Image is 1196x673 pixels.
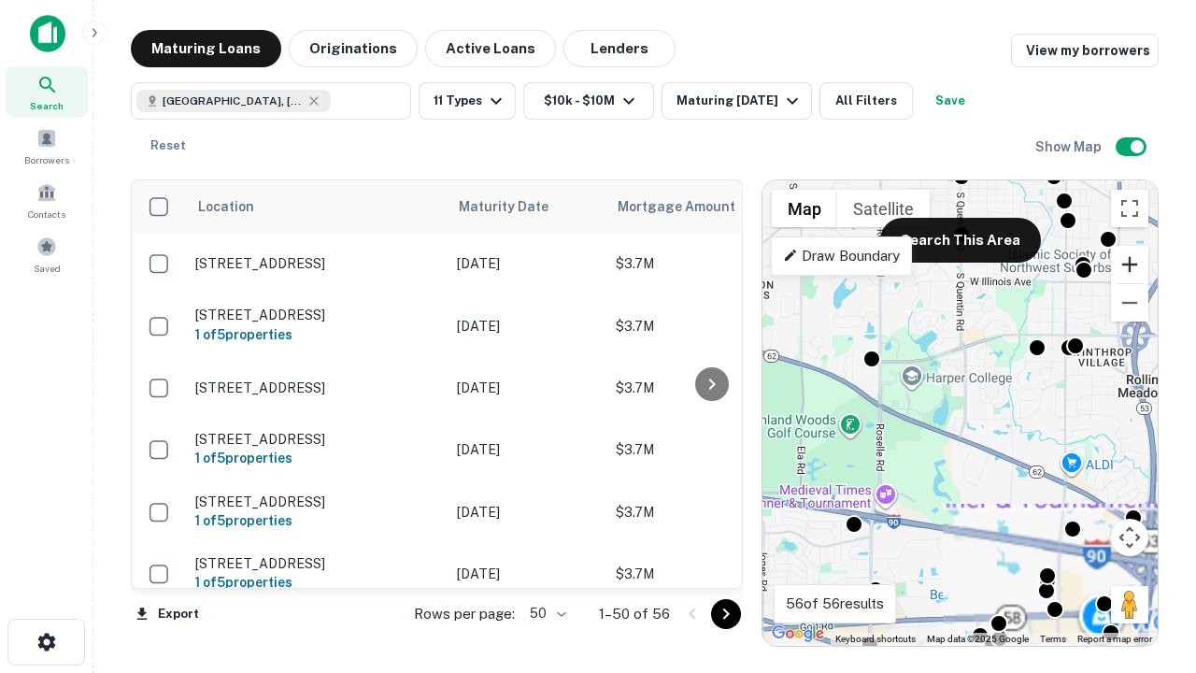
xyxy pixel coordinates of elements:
button: Zoom in [1111,246,1148,283]
button: Maturing [DATE] [662,82,812,120]
p: $3.7M [616,439,803,460]
button: Keyboard shortcuts [835,633,916,646]
p: Draw Boundary [783,245,900,267]
a: Borrowers [6,121,88,171]
p: [STREET_ADDRESS] [195,379,438,396]
th: Location [186,180,448,233]
span: Borrowers [24,152,69,167]
button: Export [131,600,204,628]
span: Mortgage Amount [618,195,760,218]
p: $3.7M [616,378,803,398]
a: Saved [6,229,88,279]
img: capitalize-icon.png [30,15,65,52]
button: Maturing Loans [131,30,281,67]
button: Search This Area [880,218,1041,263]
p: [STREET_ADDRESS] [195,555,438,572]
p: [DATE] [457,378,597,398]
button: Show satellite imagery [837,190,930,227]
button: Active Loans [425,30,556,67]
p: Rows per page: [414,603,515,625]
p: [DATE] [457,253,597,274]
button: Map camera controls [1111,519,1148,556]
span: [GEOGRAPHIC_DATA], [GEOGRAPHIC_DATA] [163,93,303,109]
p: [STREET_ADDRESS] [195,431,438,448]
p: [DATE] [457,564,597,584]
a: Terms (opens in new tab) [1040,634,1066,644]
p: $3.7M [616,564,803,584]
span: Contacts [28,207,65,222]
h6: Show Map [1035,136,1104,157]
div: 50 [522,600,569,627]
a: Report a map error [1077,634,1152,644]
a: View my borrowers [1011,34,1159,67]
button: Originations [289,30,418,67]
h6: 1 of 5 properties [195,510,438,531]
span: Map data ©2025 Google [927,634,1029,644]
p: [DATE] [457,316,597,336]
button: Lenders [563,30,676,67]
a: Contacts [6,175,88,225]
img: Google [767,622,829,646]
th: Maturity Date [448,180,606,233]
button: Reset [138,127,198,165]
button: Zoom out [1111,284,1148,322]
button: Toggle fullscreen view [1111,190,1148,227]
h6: 1 of 5 properties [195,448,438,468]
p: [STREET_ADDRESS] [195,307,438,323]
button: All Filters [819,82,913,120]
p: 56 of 56 results [786,593,884,615]
p: [STREET_ADDRESS] [195,494,438,510]
button: $10k - $10M [523,82,654,120]
a: Search [6,66,88,117]
div: Maturing [DATE] [676,90,804,112]
p: $3.7M [616,502,803,523]
p: [DATE] [457,502,597,523]
span: Maturity Date [459,195,573,218]
p: $3.7M [616,316,803,336]
p: $3.7M [616,253,803,274]
button: Go to next page [711,599,741,629]
p: [DATE] [457,439,597,460]
span: Search [30,98,64,113]
a: Open this area in Google Maps (opens a new window) [767,622,829,646]
h6: 1 of 5 properties [195,324,438,345]
div: 0 0 [762,180,1158,646]
span: Saved [34,261,61,276]
button: 11 Types [419,82,516,120]
span: Location [197,195,254,218]
th: Mortgage Amount [606,180,812,233]
p: [STREET_ADDRESS] [195,255,438,272]
iframe: Chat Widget [1103,523,1196,613]
button: Show street map [772,190,837,227]
p: 1–50 of 56 [599,603,670,625]
h6: 1 of 5 properties [195,572,438,593]
button: Save your search to get updates of matches that match your search criteria. [920,82,980,120]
